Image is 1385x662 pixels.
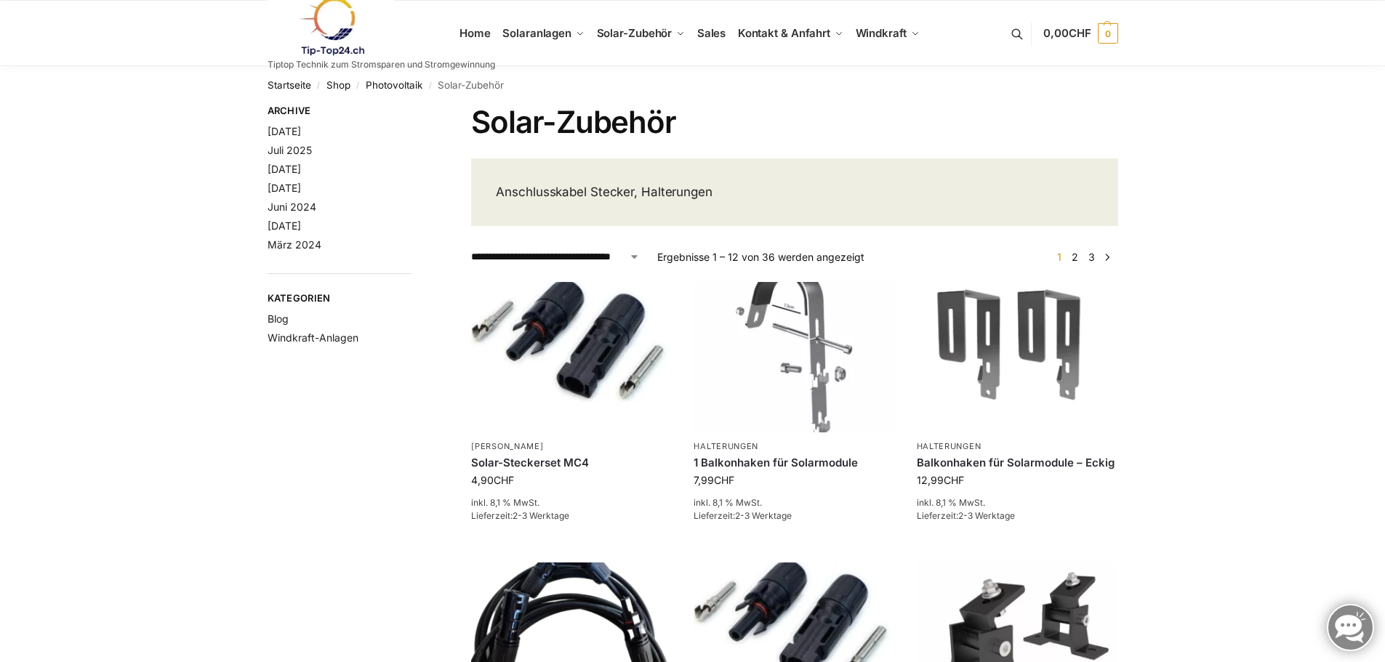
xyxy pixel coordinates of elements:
[590,1,691,66] a: Solar-Zubehör
[268,163,301,175] a: [DATE]
[694,474,734,486] bdi: 7,99
[917,456,1117,470] a: Balkonhaken für Solarmodule – Eckig
[268,291,412,306] span: Kategorien
[350,80,366,92] span: /
[1085,251,1099,263] a: Seite 3
[268,104,412,118] span: Archive
[1048,249,1117,265] nav: Produkt-Seitennummerierung
[944,474,964,486] span: CHF
[471,456,672,470] a: Solar-Steckerset MC4
[917,496,1117,509] p: inkl. 8,1 % MwSt.
[268,201,316,213] a: Juni 2024
[502,26,571,40] span: Solaranlagen
[1069,26,1091,40] span: CHF
[958,510,1015,521] span: 2-3 Werktage
[268,312,289,325] a: Blog
[694,510,792,521] span: Lieferzeit:
[497,1,590,66] a: Solaranlagen
[1101,249,1112,265] a: →
[513,510,569,521] span: 2-3 Werktage
[735,510,792,521] span: 2-3 Werktage
[268,219,301,232] a: [DATE]
[694,441,758,451] a: Halterungen
[268,66,1118,104] nav: Breadcrumb
[268,60,495,69] p: Tiptop Technik zum Stromsparen und Stromgewinnung
[738,26,830,40] span: Kontakt & Anfahrt
[1098,23,1118,44] span: 0
[412,105,420,121] button: Close filters
[268,79,311,91] a: Startseite
[1053,251,1065,263] span: Seite 1
[496,183,770,202] p: Anschlusskabel Stecker, Halterungen
[268,125,301,137] a: [DATE]
[471,249,640,265] select: Shop-Reihenfolge
[917,474,964,486] bdi: 12,99
[731,1,849,66] a: Kontakt & Anfahrt
[691,1,731,66] a: Sales
[471,104,1117,140] h1: Solar-Zubehör
[471,282,672,432] img: mc4 solarstecker
[714,474,734,486] span: CHF
[471,496,672,509] p: inkl. 8,1 % MwSt.
[856,26,907,40] span: Windkraft
[471,441,543,451] a: [PERSON_NAME]
[597,26,673,40] span: Solar-Zubehör
[471,474,514,486] bdi: 4,90
[422,80,438,92] span: /
[694,456,894,470] a: 1 Balkonhaken für Solarmodule
[917,282,1117,432] img: Balkonhaken für Solarmodule - Eckig
[268,331,358,344] a: Windkraft-Anlagen
[268,182,301,194] a: [DATE]
[849,1,926,66] a: Windkraft
[1068,251,1082,263] a: Seite 2
[1043,12,1117,55] a: 0,00CHF 0
[268,144,312,156] a: Juli 2025
[326,79,350,91] a: Shop
[268,238,321,251] a: März 2024
[494,474,514,486] span: CHF
[694,282,894,432] img: Balkonhaken für runde Handläufe
[917,510,1015,521] span: Lieferzeit:
[1043,26,1091,40] span: 0,00
[697,26,726,40] span: Sales
[366,79,422,91] a: Photovoltaik
[917,441,981,451] a: Halterungen
[471,510,569,521] span: Lieferzeit:
[311,80,326,92] span: /
[657,249,864,265] p: Ergebnisse 1 – 12 von 36 werden angezeigt
[694,496,894,509] p: inkl. 8,1 % MwSt.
